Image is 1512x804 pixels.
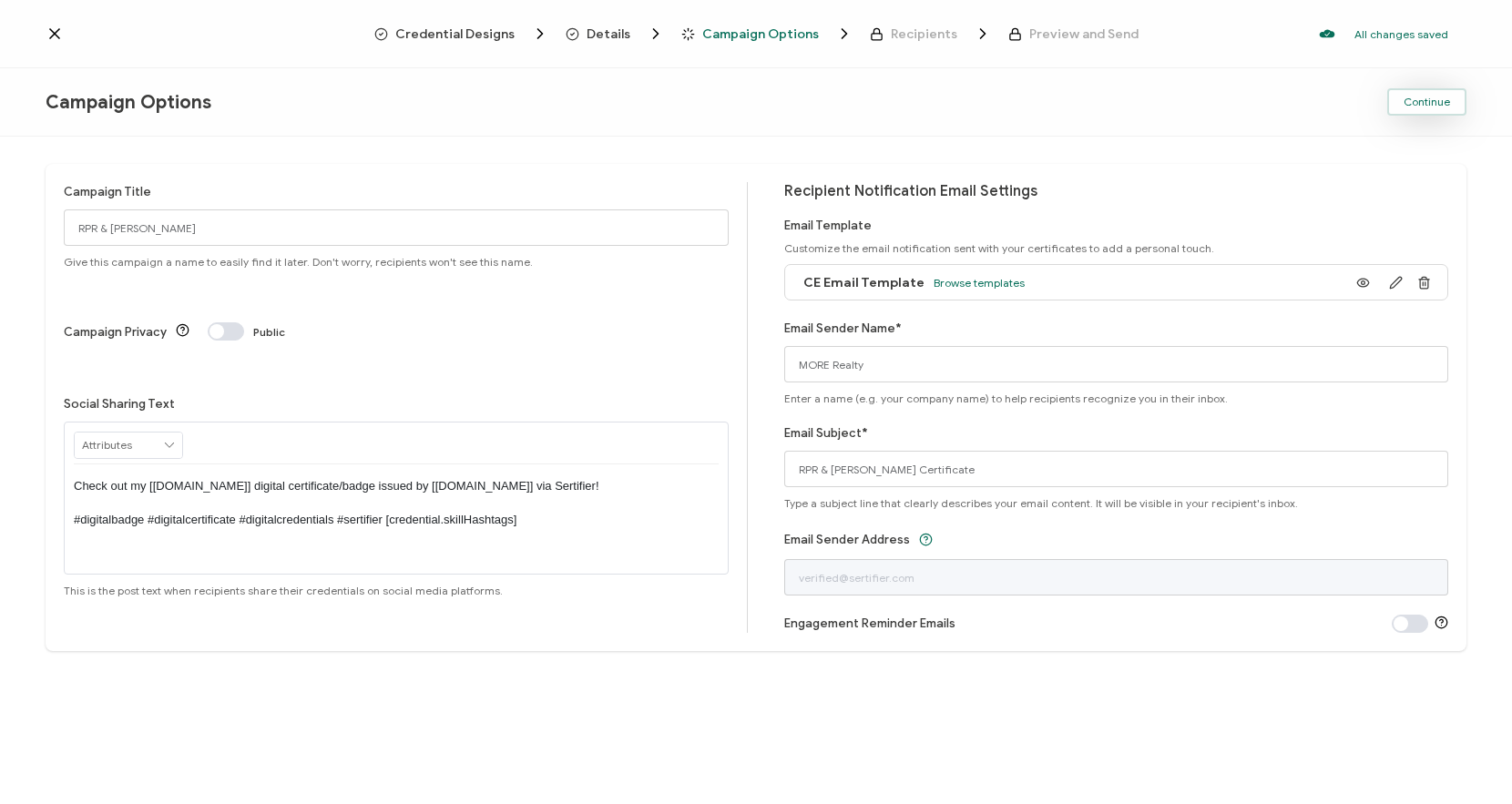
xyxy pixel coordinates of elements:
[253,325,285,339] span: Public
[784,426,868,440] label: Email Subject*
[1421,717,1512,804] iframe: Chat Widget
[64,584,503,597] span: This is the post text when recipients share their credentials on social media platforms.
[64,397,175,411] label: Social Sharing Text
[566,25,665,43] span: Details
[64,185,151,198] label: Campaign Title
[681,25,853,43] span: Campaign Options
[1404,97,1450,107] span: Continue
[64,325,167,339] label: Campaign Privacy
[870,25,992,43] span: Recipients
[784,321,902,335] label: Email Sender Name*
[1354,27,1448,41] p: All changes saved
[46,91,211,114] span: Campaign Options
[702,27,819,41] span: Campaign Options
[891,27,957,41] span: Recipients
[784,559,1449,595] input: verified@sertifier.com
[374,25,1139,43] div: Breadcrumb
[934,276,1025,290] span: Browse templates
[64,209,729,246] input: Campaign Options
[784,182,1037,200] span: Recipient Notification Email Settings
[1387,88,1466,116] button: Continue
[64,255,533,269] span: Give this campaign a name to easily find it later. Don't worry, recipients won't see this name.
[74,478,719,528] p: Check out my [[DOMAIN_NAME]] digital certificate/badge issued by [[DOMAIN_NAME]] via Sertifier! #...
[784,392,1228,405] span: Enter a name (e.g. your company name) to help recipients recognize you in their inbox.
[784,451,1449,487] input: Subject
[803,275,925,290] span: CE Email Template
[784,616,955,630] label: Engagement Reminder Emails
[75,433,182,458] input: Attributes
[784,533,910,546] label: Email Sender Address
[395,27,515,41] span: Credential Designs
[1029,27,1139,41] span: Preview and Send
[784,241,1214,255] span: Customize the email notification sent with your certificates to add a personal touch.
[784,496,1298,510] span: Type a subject line that clearly describes your email content. It will be visible in your recipie...
[784,219,872,232] label: Email Template
[374,25,549,43] span: Credential Designs
[784,346,1449,382] input: Name
[587,27,630,41] span: Details
[1008,27,1139,41] span: Preview and Send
